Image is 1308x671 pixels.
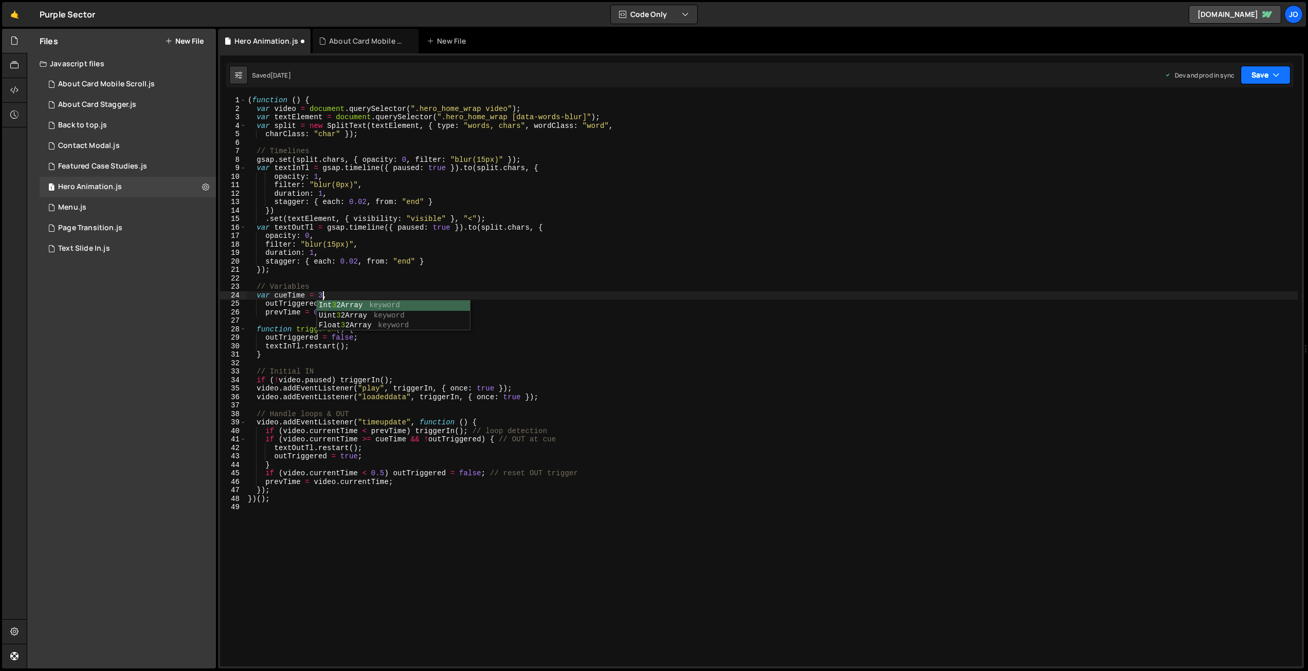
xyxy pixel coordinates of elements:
[270,71,291,80] div: [DATE]
[40,115,216,136] div: 16277/44071.js
[220,308,246,317] div: 26
[220,147,246,156] div: 7
[40,8,95,21] div: Purple Sector
[220,156,246,164] div: 8
[40,35,58,47] h2: Files
[40,136,216,156] div: 16277/44048.js
[220,283,246,291] div: 23
[220,223,246,232] div: 16
[220,113,246,122] div: 3
[220,444,246,453] div: 42
[220,401,246,410] div: 37
[220,452,246,461] div: 43
[220,469,246,478] div: 45
[220,198,246,207] div: 13
[220,130,246,139] div: 5
[220,274,246,283] div: 22
[58,223,122,233] div: Page Transition.js
[1284,5,1303,24] a: Jo
[58,244,110,253] div: Text Slide In.js
[27,53,216,74] div: Javascript files
[1165,71,1234,80] div: Dev and prod in sync
[40,218,216,238] div: 16277/44633.js
[165,37,204,45] button: New File
[40,74,216,95] div: 16277/44772.js
[220,181,246,190] div: 11
[220,461,246,470] div: 44
[220,359,246,368] div: 32
[220,325,246,334] div: 28
[220,316,246,325] div: 27
[220,249,246,257] div: 19
[220,342,246,351] div: 30
[58,121,107,130] div: Back to top.js
[58,141,120,151] div: Contact Modal.js
[220,418,246,427] div: 39
[40,238,216,259] div: 16277/43964.js
[611,5,697,24] button: Code Only
[220,122,246,131] div: 4
[220,232,246,240] div: 17
[234,36,298,46] div: Hero Animation.js
[220,384,246,393] div: 35
[220,96,246,105] div: 1
[220,350,246,359] div: 31
[220,427,246,436] div: 40
[220,257,246,266] div: 20
[220,410,246,419] div: 38
[40,156,216,177] div: 16277/43991.js
[220,393,246,402] div: 36
[220,173,246,181] div: 10
[220,478,246,487] div: 46
[220,495,246,504] div: 48
[220,164,246,173] div: 9
[329,36,406,46] div: About Card Mobile Scroll.js
[220,300,246,308] div: 25
[220,486,246,495] div: 47
[252,71,291,80] div: Saved
[220,139,246,147] div: 6
[427,36,470,46] div: New File
[220,266,246,274] div: 21
[40,95,216,115] div: 16277/44771.js
[220,207,246,215] div: 14
[2,2,27,27] a: 🤙
[220,240,246,249] div: 18
[48,184,55,192] span: 1
[40,197,216,218] div: 16277/43910.js
[58,100,136,109] div: About Card Stagger.js
[220,291,246,300] div: 24
[220,190,246,198] div: 12
[220,105,246,114] div: 2
[220,435,246,444] div: 41
[40,177,216,197] div: 16277/43936.js
[58,162,147,171] div: Featured Case Studies.js
[220,367,246,376] div: 33
[220,333,246,342] div: 29
[220,215,246,223] div: 15
[58,182,122,192] div: Hero Animation.js
[220,376,246,385] div: 34
[220,503,246,512] div: 49
[58,203,86,212] div: Menu.js
[58,80,155,89] div: About Card Mobile Scroll.js
[1189,5,1281,24] a: [DOMAIN_NAME]
[1241,66,1291,84] button: Save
